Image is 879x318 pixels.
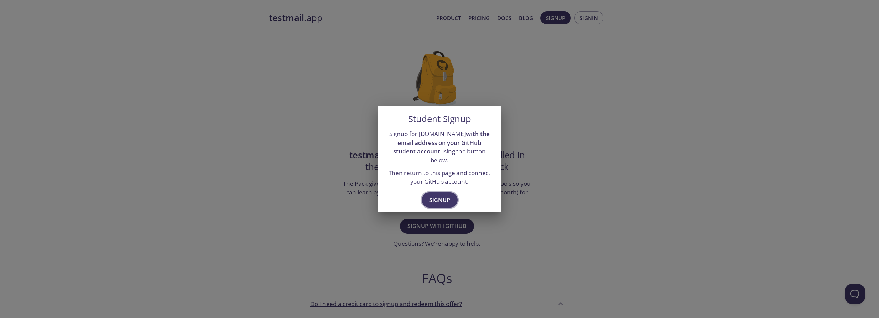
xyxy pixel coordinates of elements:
span: Signup [429,195,450,205]
h5: Student Signup [408,114,471,124]
p: Signup for [DOMAIN_NAME] using the button below. [386,129,493,165]
strong: with the email address on your GitHub student account [393,130,490,155]
button: Signup [422,192,458,208]
p: Then return to this page and connect your GitHub account. [386,169,493,186]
